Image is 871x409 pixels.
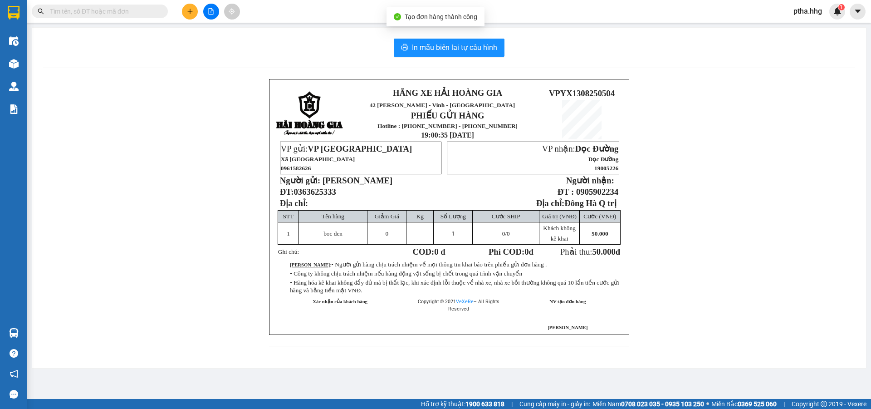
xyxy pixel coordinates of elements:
[492,213,520,220] span: Cước SHIP
[413,247,445,256] strong: COD:
[543,225,575,242] span: Khách không kê khai
[12,9,69,29] strong: HÃNG XE HẢI HOÀNG GIA
[281,165,311,172] span: 0961582626
[511,399,513,409] span: |
[560,247,620,256] span: Phải thu:
[290,262,330,267] strong: [PERSON_NAME]
[592,230,608,237] span: 50.000
[854,7,862,15] span: caret-down
[393,88,502,98] strong: HÃNG XE HẢI HOÀNG GIA
[451,230,455,237] span: 1
[566,176,614,185] strong: Người nhận:
[18,66,64,86] strong: PHIẾU GỬI HÀNG
[519,399,590,409] span: Cung cấp máy in - giấy in:
[38,8,44,15] span: search
[575,144,619,153] span: Dọc Đường
[394,39,504,57] button: printerIn mẫu biên lai tự cấu hình
[583,213,616,220] span: Cước (VNĐ)
[281,144,412,153] span: VP gửi:
[412,42,497,53] span: In mẫu biên lai tự cấu hình
[564,198,616,208] strong: Đông Hà Q trị
[838,4,845,10] sup: 1
[416,213,424,220] span: Kg
[621,400,704,408] strong: 0708 023 035 - 0935 103 250
[7,30,73,54] span: 42 [PERSON_NAME] - Vinh - [GEOGRAPHIC_DATA]
[187,8,193,15] span: plus
[489,247,533,256] strong: Phí COD: đ
[783,399,785,409] span: |
[434,247,445,256] span: 0 đ
[394,13,401,20] span: check-circle
[229,8,235,15] span: aim
[542,144,619,153] span: VP nhận:
[411,111,484,120] strong: PHIẾU GỬI HÀNG
[9,104,19,114] img: solution-icon
[278,248,299,255] span: Ghi chú:
[290,262,547,267] span: :
[370,102,515,108] span: 42 [PERSON_NAME] - Vinh - [GEOGRAPHIC_DATA]
[524,247,528,256] span: 0
[465,400,504,408] strong: 1900 633 818
[9,36,19,46] img: warehouse-icon
[542,213,577,220] span: Giá trị (VNĐ)
[548,325,587,330] span: [PERSON_NAME]
[821,401,827,407] span: copyright
[375,213,399,220] span: Giảm Giá
[840,4,843,10] span: 1
[287,230,290,237] span: 1
[405,13,477,20] span: Tạo đơn hàng thành công
[549,89,615,98] span: VPYX1308250504
[786,5,829,17] span: ptha.hhg
[592,247,615,256] span: 50.000
[456,299,474,305] a: VeXeRe
[290,279,619,294] span: • Hàng hóa kê khai không đầy đủ mà bị thất lạc, khi xác định lỗi thuộc về nhà xe, nhà xe bồi thườ...
[323,176,392,185] span: [PERSON_NAME]
[440,213,466,220] span: Số Lượng
[549,299,586,304] strong: NV tạo đơn hàng
[50,6,157,16] input: Tìm tên, số ĐT hoặc mã đơn
[576,187,618,197] span: 0905902234
[290,270,522,277] span: • Công ty không chịu trách nhiệm nếu hàng động vật sống bị chết trong quá trình vận chuyển
[592,399,704,409] span: Miền Nam
[536,198,564,208] strong: Địa chỉ:
[323,230,343,237] span: boc den
[203,4,219,20] button: file-add
[502,230,505,237] span: 0
[711,399,777,409] span: Miền Bắc
[224,4,240,20] button: aim
[833,7,842,15] img: icon-new-feature
[558,187,574,197] strong: ĐT :
[738,400,777,408] strong: 0369 525 060
[421,131,474,139] span: 19:00:35 [DATE]
[588,156,619,163] span: Dọc Đường
[418,299,499,312] span: Copyright © 2021 – All Rights Reserved
[377,123,518,129] strong: Hotline : [PHONE_NUMBER] - [PHONE_NUMBER]
[8,6,20,20] img: logo-vxr
[401,44,408,52] span: printer
[322,213,344,220] span: Tên hàng
[594,165,618,172] span: 19005226
[616,247,620,256] span: đ
[9,82,19,91] img: warehouse-icon
[182,4,198,20] button: plus
[331,261,547,268] span: • Người gửi hàng chịu trách nhiệm về mọi thông tin khai báo trên phiếu gửi đơn hàng .
[280,187,336,197] strong: ĐT:
[421,399,504,409] span: Hỗ trợ kỹ thuật:
[706,402,709,406] span: ⚪️
[280,198,308,208] span: Địa chỉ:
[386,230,389,237] span: 0
[208,8,214,15] span: file-add
[280,176,320,185] strong: Người gửi:
[283,213,294,220] span: STT
[10,370,18,378] span: notification
[10,349,18,358] span: question-circle
[313,299,367,304] strong: Xác nhận của khách hàng
[308,144,412,153] span: VP [GEOGRAPHIC_DATA]
[10,390,18,399] span: message
[276,91,344,136] img: logo
[502,230,510,237] span: /0
[5,38,6,83] img: logo
[294,187,336,197] span: 0363625333
[281,156,355,163] span: Xã [GEOGRAPHIC_DATA]
[9,328,19,338] img: warehouse-icon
